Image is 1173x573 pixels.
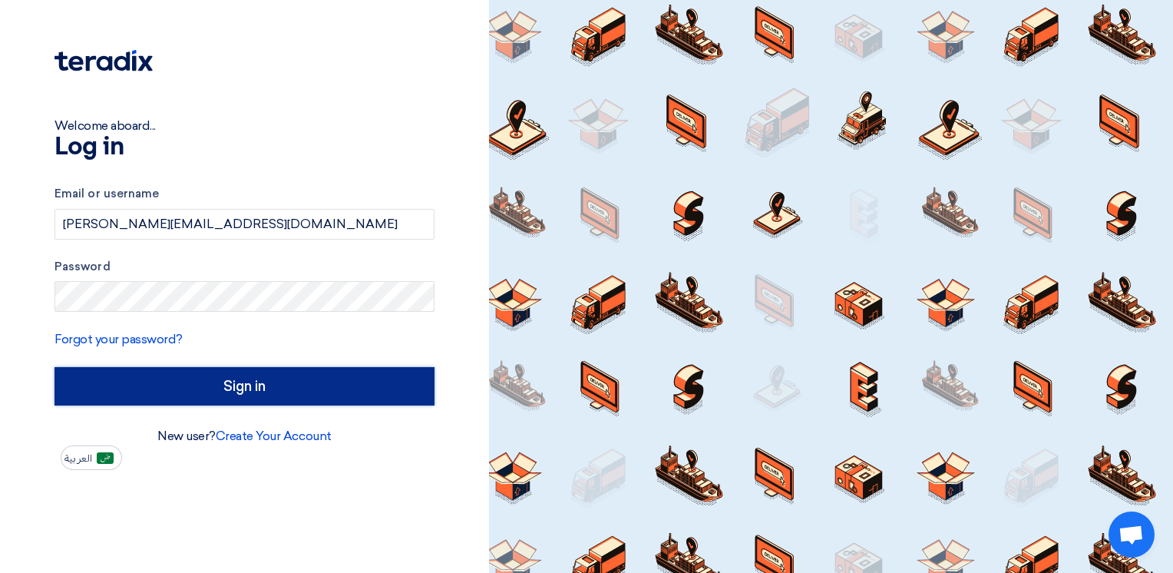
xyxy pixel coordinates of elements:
[55,50,153,71] img: Teradix logo
[61,445,122,470] button: العربية
[157,429,332,443] font: New user?
[55,209,435,240] input: Enter your business email or username
[55,185,435,203] label: Email or username
[97,452,114,464] img: ar-AR.png
[55,135,435,160] h1: Log in
[55,258,435,276] label: Password
[216,429,332,443] a: Create Your Account
[64,453,92,464] span: العربية
[1109,512,1155,558] div: Open chat
[55,367,435,406] input: Sign in
[55,332,183,346] a: Forgot your password?
[55,117,435,135] div: Welcome aboard...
